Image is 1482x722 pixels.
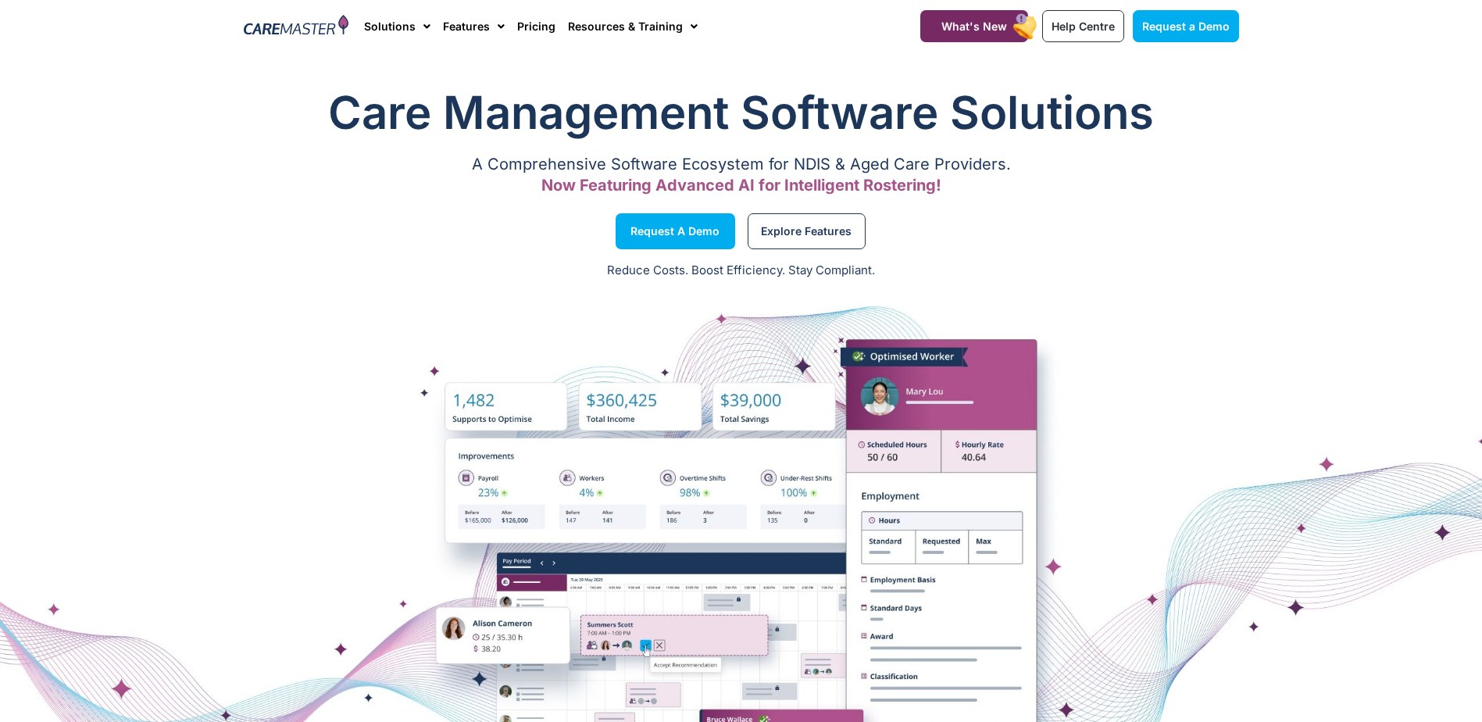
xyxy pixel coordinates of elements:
span: Explore Features [761,227,852,235]
p: A Comprehensive Software Ecosystem for NDIS & Aged Care Providers. [244,159,1239,170]
a: What's New [920,10,1028,42]
img: CareMaster Logo [244,15,349,38]
a: Request a Demo [616,213,735,249]
span: What's New [941,20,1007,33]
span: Request a Demo [630,227,720,235]
a: Request a Demo [1133,10,1239,42]
span: Help Centre [1052,20,1115,33]
span: Now Featuring Advanced AI for Intelligent Rostering! [541,176,941,195]
h1: Care Management Software Solutions [244,81,1239,144]
p: Reduce Costs. Boost Efficiency. Stay Compliant. [9,262,1473,280]
span: Request a Demo [1142,20,1230,33]
a: Explore Features [748,213,866,249]
a: Help Centre [1042,10,1124,42]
